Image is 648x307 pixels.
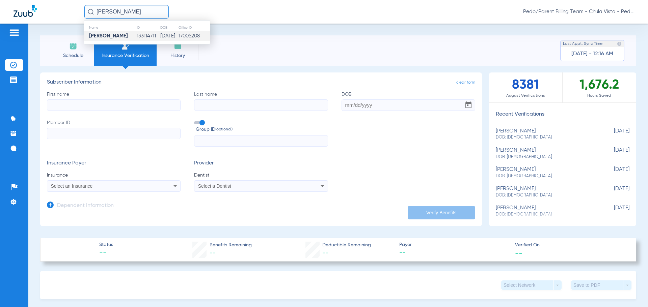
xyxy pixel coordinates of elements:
[136,24,160,31] th: ID
[210,250,216,256] span: --
[136,31,160,41] td: 133114711
[399,249,509,257] span: --
[178,24,210,31] th: Office ID
[571,51,613,57] span: [DATE] - 12:16 AM
[69,42,77,50] img: Schedule
[489,72,563,102] div: 8381
[99,52,152,59] span: Insurance Verification
[596,147,629,160] span: [DATE]
[496,134,596,141] span: DOB: [DEMOGRAPHIC_DATA]
[322,242,371,249] span: Deductible Remaining
[496,173,596,179] span: DOB: [DEMOGRAPHIC_DATA]
[614,275,648,307] iframe: Chat Widget
[342,99,475,111] input: DOBOpen calendar
[196,126,328,133] span: Group ID
[51,183,93,189] span: Select an Insurance
[496,192,596,198] span: DOB: [DEMOGRAPHIC_DATA]
[84,5,169,19] input: Search for patients
[122,42,130,50] img: Manual Insurance Verification
[215,126,233,133] small: (optional)
[596,205,629,217] span: [DATE]
[9,29,20,37] img: hamburger-icon
[198,183,231,189] span: Select a Dentist
[563,72,636,102] div: 1,676.2
[496,147,596,160] div: [PERSON_NAME]
[496,186,596,198] div: [PERSON_NAME]
[162,52,194,59] span: History
[194,91,328,111] label: Last name
[47,119,181,147] label: Member ID
[515,242,625,249] span: Verified On
[57,203,114,209] h3: Dependent Information
[489,111,636,118] h3: Recent Verifications
[47,91,181,111] label: First name
[174,42,182,50] img: History
[496,205,596,217] div: [PERSON_NAME]
[462,98,475,112] button: Open calendar
[47,160,181,167] h3: Insurance Payer
[47,128,181,139] input: Member ID
[47,79,475,86] h3: Subscriber Information
[489,92,562,99] span: August Verifications
[408,206,475,219] button: Verify Benefits
[596,166,629,179] span: [DATE]
[99,241,113,248] span: Status
[194,172,328,179] span: Dentist
[47,172,181,179] span: Insurance
[596,186,629,198] span: [DATE]
[13,5,37,17] img: Zuub Logo
[563,40,603,47] span: Last Appt. Sync Time:
[84,24,136,31] th: Name
[47,99,181,111] input: First name
[617,41,622,46] img: last sync help info
[194,160,328,167] h3: Provider
[88,9,94,15] img: Search Icon
[322,250,328,256] span: --
[210,242,252,249] span: Benefits Remaining
[563,92,636,99] span: Hours Saved
[496,128,596,141] div: [PERSON_NAME]
[89,33,128,38] strong: [PERSON_NAME]
[596,128,629,141] span: [DATE]
[178,31,210,41] td: 17005208
[496,154,596,160] span: DOB: [DEMOGRAPHIC_DATA]
[523,8,634,15] span: Pedo/Parent Billing Team - Chula Vista - Pedo | The Super Dentists
[57,52,89,59] span: Schedule
[399,241,509,248] span: Payer
[496,166,596,179] div: [PERSON_NAME]
[342,91,475,111] label: DOB
[515,249,522,256] span: --
[194,99,328,111] input: Last name
[456,79,475,86] span: clear form
[99,249,113,258] span: --
[160,24,178,31] th: DOB
[160,31,178,41] td: [DATE]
